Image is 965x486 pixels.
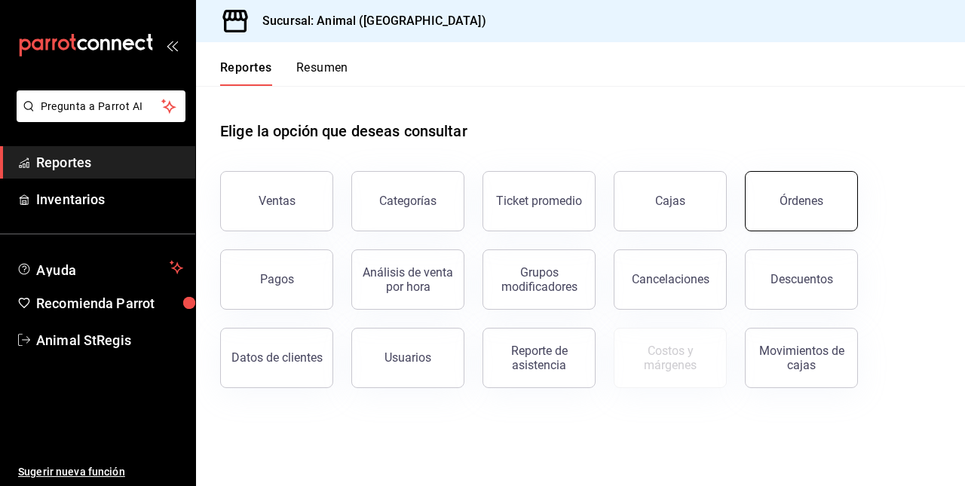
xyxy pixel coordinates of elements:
[351,328,464,388] button: Usuarios
[36,191,105,207] font: Inventarios
[780,194,823,208] div: Órdenes
[492,344,586,372] div: Reporte de asistencia
[41,99,162,115] span: Pregunta a Parrot AI
[36,295,155,311] font: Recomienda Parrot
[351,249,464,310] button: Análisis de venta por hora
[220,60,348,86] div: Pestañas de navegación
[36,332,131,348] font: Animal StRegis
[614,328,727,388] button: Contrata inventarios para ver este reporte
[361,265,455,294] div: Análisis de venta por hora
[632,272,709,286] div: Cancelaciones
[220,171,333,231] button: Ventas
[11,109,185,125] a: Pregunta a Parrot AI
[250,12,486,30] h3: Sucursal: Animal ([GEOGRAPHIC_DATA])
[220,328,333,388] button: Datos de clientes
[379,194,437,208] div: Categorías
[220,120,467,142] h1: Elige la opción que deseas consultar
[259,194,296,208] div: Ventas
[614,249,727,310] button: Cancelaciones
[220,60,272,75] font: Reportes
[745,328,858,388] button: Movimientos de cajas
[384,350,431,365] div: Usuarios
[482,328,596,388] button: Reporte de asistencia
[260,272,294,286] div: Pagos
[17,90,185,122] button: Pregunta a Parrot AI
[220,249,333,310] button: Pagos
[351,171,464,231] button: Categorías
[18,466,125,478] font: Sugerir nueva función
[496,194,582,208] div: Ticket promedio
[623,344,717,372] div: Costos y márgenes
[482,171,596,231] button: Ticket promedio
[36,154,91,170] font: Reportes
[482,249,596,310] button: Grupos modificadores
[770,272,833,286] div: Descuentos
[492,265,586,294] div: Grupos modificadores
[166,39,178,51] button: open_drawer_menu
[755,344,848,372] div: Movimientos de cajas
[614,171,727,231] a: Cajas
[745,249,858,310] button: Descuentos
[655,192,686,210] div: Cajas
[296,60,348,86] button: Resumen
[231,350,323,365] div: Datos de clientes
[36,258,164,277] span: Ayuda
[745,171,858,231] button: Órdenes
